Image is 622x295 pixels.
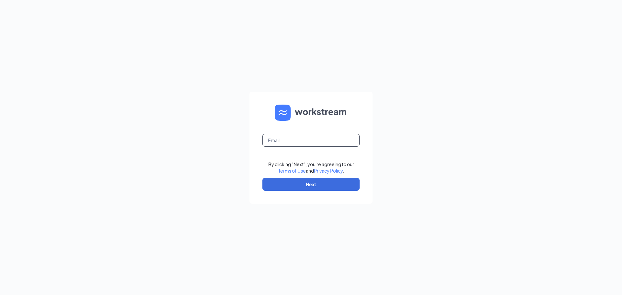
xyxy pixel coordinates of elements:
[262,134,360,147] input: Email
[314,168,343,174] a: Privacy Policy
[268,161,354,174] div: By clicking "Next", you're agreeing to our and .
[278,168,306,174] a: Terms of Use
[262,178,360,191] button: Next
[275,105,347,121] img: WS logo and Workstream text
